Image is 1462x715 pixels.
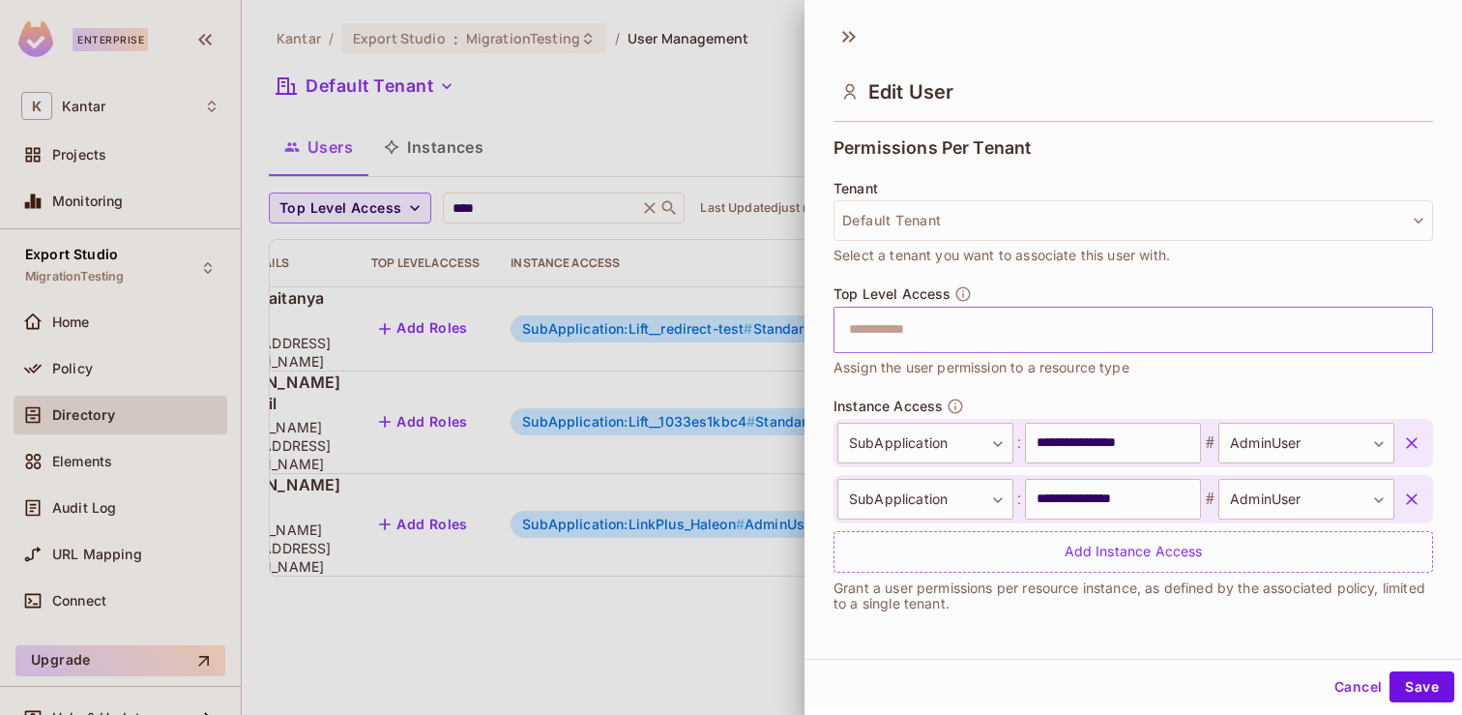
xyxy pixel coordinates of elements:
[1218,423,1394,463] div: AdminUser
[833,357,1129,378] span: Assign the user permission to a resource type
[833,399,943,414] span: Instance Access
[1389,671,1454,702] button: Save
[1201,488,1218,511] span: #
[833,531,1433,573] div: Add Instance Access
[1201,432,1218,455] span: #
[833,286,950,302] span: Top Level Access
[1327,671,1389,702] button: Cancel
[833,245,1170,266] span: Select a tenant you want to associate this user with.
[1013,432,1025,455] span: :
[1422,327,1426,331] button: Open
[1013,488,1025,511] span: :
[833,581,1433,611] p: Grant a user permissions per resource instance, as defined by the associated policy, limited to a...
[833,181,878,196] span: Tenant
[833,200,1433,241] button: Default Tenant
[868,80,953,104] span: Edit User
[833,138,1031,158] span: Permissions Per Tenant
[837,479,1013,520] div: SubApplication
[1218,479,1394,520] div: AdminUser
[837,423,1013,463] div: SubApplication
